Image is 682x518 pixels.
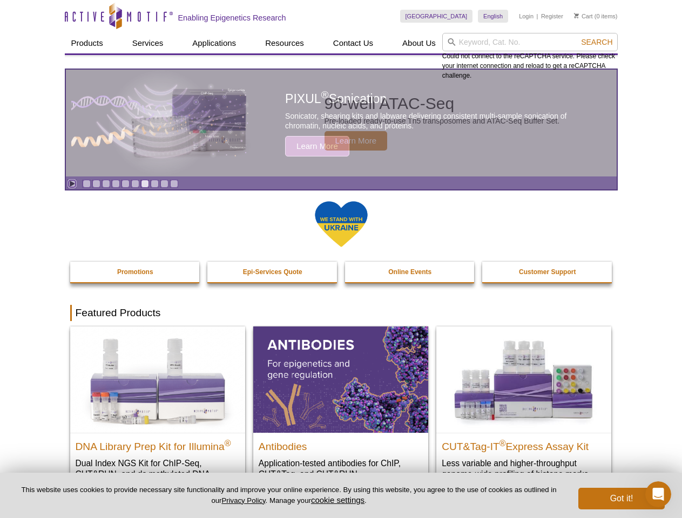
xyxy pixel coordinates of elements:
a: Login [519,12,534,20]
a: Go to slide 7 [141,180,149,188]
h2: Enabling Epigenetics Research [178,13,286,23]
img: PIXUL sonication [71,69,249,177]
button: Got it! [578,488,665,509]
a: Contact Us [327,33,380,53]
img: All Antibodies [253,326,428,432]
a: Online Events [345,262,476,282]
a: Privacy Policy [221,496,265,505]
h2: Antibodies [259,436,423,452]
a: Applications [186,33,242,53]
a: Epi-Services Quote [207,262,338,282]
p: Sonicator, shearing kits and labware delivering consistent multi-sample sonication of chromatin, ... [285,111,592,131]
img: CUT&Tag-IT® Express Assay Kit [436,326,611,432]
a: Go to slide 4 [112,180,120,188]
img: DNA Library Prep Kit for Illumina [70,326,245,432]
span: PIXUL Sonication [285,92,387,106]
a: About Us [396,33,442,53]
strong: Online Events [388,268,431,276]
img: Your Cart [574,13,579,18]
h2: CUT&Tag-IT Express Assay Kit [442,436,606,452]
a: Customer Support [482,262,613,282]
h2: DNA Library Prep Kit for Illumina [76,436,240,452]
a: Go to slide 8 [151,180,159,188]
article: PIXUL Sonication [66,70,617,176]
a: [GEOGRAPHIC_DATA] [400,10,473,23]
p: Less variable and higher-throughput genome-wide profiling of histone marks​. [442,458,606,480]
span: Search [581,38,612,46]
strong: Epi-Services Quote [243,268,302,276]
li: | [537,10,538,23]
a: Cart [574,12,593,20]
strong: Customer Support [519,268,576,276]
a: Go to slide 1 [83,180,91,188]
li: (0 items) [574,10,618,23]
span: Learn More [285,136,349,156]
iframe: Intercom live chat [645,481,671,507]
button: Search [578,37,616,47]
a: PIXUL sonication PIXUL®Sonication Sonicator, shearing kits and labware delivering consistent mult... [66,70,617,176]
a: CUT&Tag-IT® Express Assay Kit CUT&Tag-IT®Express Assay Kit Less variable and higher-throughput ge... [436,326,611,490]
a: English [478,10,508,23]
a: All Antibodies Antibodies Application-tested antibodies for ChIP, CUT&Tag, and CUT&RUN. [253,326,428,490]
a: DNA Library Prep Kit for Illumina DNA Library Prep Kit for Illumina® Dual Index NGS Kit for ChIP-... [70,326,245,501]
p: This website uses cookies to provide necessary site functionality and improve your online experie... [17,485,561,506]
div: Could not connect to the reCAPTCHA service. Please check your internet connection and reload to g... [442,33,618,80]
input: Keyword, Cat. No. [442,33,618,51]
a: Go to slide 5 [121,180,130,188]
a: Go to slide 3 [102,180,110,188]
p: Application-tested antibodies for ChIP, CUT&Tag, and CUT&RUN. [259,458,423,480]
a: Promotions [70,262,201,282]
a: Resources [259,33,310,53]
a: Go to slide 9 [160,180,168,188]
sup: ® [321,90,329,101]
sup: ® [499,438,506,447]
strong: Promotions [117,268,153,276]
a: Register [541,12,563,20]
a: Go to slide 10 [170,180,178,188]
a: Go to slide 6 [131,180,139,188]
a: Go to slide 2 [92,180,100,188]
a: Services [126,33,170,53]
button: cookie settings [311,495,364,505]
a: Toggle autoplay [68,180,76,188]
p: Dual Index NGS Kit for ChIP-Seq, CUT&RUN, and ds methylated DNA assays. [76,458,240,490]
h2: Featured Products [70,305,612,321]
sup: ® [225,438,231,447]
img: We Stand With Ukraine [314,200,368,248]
a: Products [65,33,110,53]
